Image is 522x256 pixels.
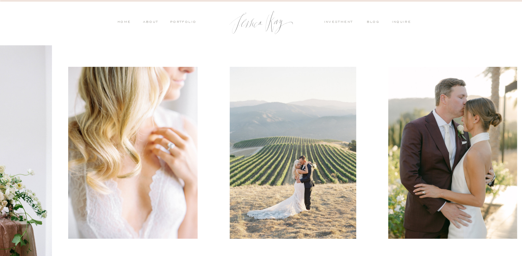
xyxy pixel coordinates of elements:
a: PORTFOLIO [169,20,197,25]
a: HOME [117,20,131,25]
img: A bride getting ready on her wedding day in Napa Valley, exuding confidence and elegance. Capture... [68,67,198,239]
a: ABOUT [141,20,159,25]
a: inquire [392,20,414,25]
a: blog [367,20,384,25]
img: A couple sharing a romantic kiss on top of a mountain at Holman Ranch, overlooking the rolling vi... [230,67,356,239]
a: investment [324,20,356,25]
img: A couple sharing an intimate moment together at sunset during their wedding at Caymus Vineyards i... [388,67,517,239]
